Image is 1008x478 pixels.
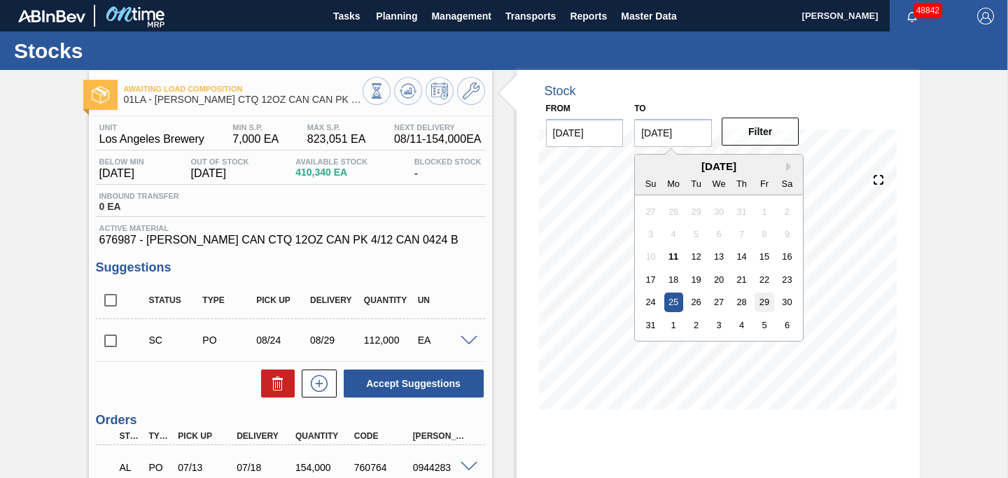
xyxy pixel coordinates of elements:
div: Th [732,174,751,192]
div: Not available Sunday, August 10th, 2025 [641,247,660,266]
div: 08/24/2025 [253,335,311,346]
div: Choose Saturday, August 30th, 2025 [778,293,797,311]
div: UN [414,295,472,305]
button: Next Month [786,162,796,171]
div: Not available Thursday, July 31st, 2025 [732,202,751,220]
div: [DATE] [635,160,803,172]
div: Choose Thursday, August 21st, 2025 [732,270,751,289]
div: Accept Suggestions [337,368,485,399]
div: Quantity [360,295,419,305]
button: Schedule Inventory [426,77,454,105]
div: - [411,157,485,180]
div: Choose Tuesday, August 12th, 2025 [687,247,706,266]
div: Not available Friday, August 8th, 2025 [755,225,774,244]
span: Reports [570,8,607,24]
span: Out Of Stock [191,157,249,166]
div: Pick up [253,295,311,305]
div: Choose Saturday, August 16th, 2025 [778,247,797,266]
span: Awaiting Load Composition [124,85,363,93]
div: Status [146,295,204,305]
div: Not available Thursday, August 7th, 2025 [732,225,751,244]
div: Choose Monday, August 11th, 2025 [664,247,683,266]
div: Choose Tuesday, August 26th, 2025 [687,293,706,311]
div: Choose Wednesday, August 27th, 2025 [710,293,729,311]
div: Choose Tuesday, August 19th, 2025 [687,270,706,289]
div: Mo [664,174,683,192]
button: Update Chart [394,77,422,105]
div: Choose Thursday, August 28th, 2025 [732,293,751,311]
img: Ícone [92,86,109,104]
div: 112,000 [360,335,419,346]
div: Purchase order [199,335,257,346]
span: Below Min [99,157,144,166]
div: Choose Wednesday, September 3rd, 2025 [710,316,729,335]
div: Choose Thursday, September 4th, 2025 [732,316,751,335]
div: 08/29/2025 [307,335,365,346]
div: Choose Friday, September 5th, 2025 [755,316,774,335]
span: Management [431,8,491,24]
div: Not available Monday, July 28th, 2025 [664,202,683,220]
div: Choose Monday, August 18th, 2025 [664,270,683,289]
span: Blocked Stock [414,157,482,166]
div: Delete Suggestions [254,370,295,398]
input: mm/dd/yyyy [546,119,624,147]
div: Type [145,431,174,441]
div: Choose Monday, August 25th, 2025 [664,293,683,311]
span: 48842 [913,3,942,18]
button: Go to Master Data / General [457,77,485,105]
div: Not available Sunday, July 27th, 2025 [641,202,660,220]
span: 410,340 EA [295,167,367,178]
div: month 2025-08 [640,200,799,337]
label: to [634,104,645,113]
div: EA [414,335,472,346]
div: [PERSON_NAME]. ID [409,431,473,441]
span: 01LA - CARR CTQ 12OZ CAN CAN PK 4/12 CAN [124,94,363,105]
div: 0944283 [409,462,473,473]
span: Transports [505,8,556,24]
div: Choose Monday, September 1st, 2025 [664,316,683,335]
button: Accept Suggestions [344,370,484,398]
div: Not available Wednesday, July 30th, 2025 [710,202,729,220]
button: Filter [722,118,799,146]
div: Delivery [307,295,365,305]
div: Code [351,431,414,441]
div: Su [641,174,660,192]
span: 08/11 - 154,000 EA [394,133,482,146]
div: Not available Monday, August 4th, 2025 [664,225,683,244]
div: Choose Sunday, August 31st, 2025 [641,316,660,335]
div: Choose Friday, August 15th, 2025 [755,247,774,266]
img: Logout [977,8,994,24]
div: Choose Saturday, August 23rd, 2025 [778,270,797,289]
div: Stock [545,84,576,99]
div: Purchase order [145,462,174,473]
h3: Orders [96,413,485,428]
div: Not available Sunday, August 3rd, 2025 [641,225,660,244]
span: Master Data [621,8,676,24]
button: Stocks Overview [363,77,391,105]
span: Active Material [99,224,482,232]
div: Choose Thursday, August 14th, 2025 [732,247,751,266]
div: Choose Wednesday, August 20th, 2025 [710,270,729,289]
div: 07/13/2025 [174,462,238,473]
div: We [710,174,729,192]
span: Unit [99,123,204,132]
div: Not available Saturday, August 9th, 2025 [778,225,797,244]
div: Not available Wednesday, August 6th, 2025 [710,225,729,244]
div: Fr [755,174,774,192]
span: 0 EA [99,202,179,212]
div: Quantity [292,431,356,441]
div: Pick up [174,431,238,441]
div: Step [116,431,145,441]
span: [DATE] [99,167,144,180]
div: Sa [778,174,797,192]
div: Not available Tuesday, July 29th, 2025 [687,202,706,220]
span: 7,000 EA [232,133,279,146]
div: Choose Saturday, September 6th, 2025 [778,316,797,335]
span: Next Delivery [394,123,482,132]
div: Not available Friday, August 1st, 2025 [755,202,774,220]
span: Available Stock [295,157,367,166]
span: MAX S.P. [307,123,366,132]
p: AL [120,462,141,473]
div: Choose Tuesday, September 2nd, 2025 [687,316,706,335]
div: Suggestion Created [146,335,204,346]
